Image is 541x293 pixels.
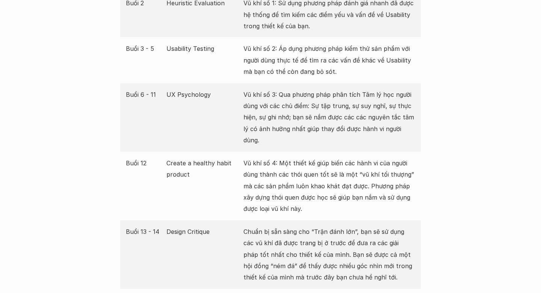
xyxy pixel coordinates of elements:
[166,43,240,54] p: Usability Testing
[126,226,163,237] p: Buổi 13 - 14
[243,89,415,146] p: Vũ khí số 3: Qua phương pháp phân tích Tâm lý học người dùng với các chủ điểm: Sự tập trung, sự s...
[243,43,415,77] p: Vũ khí số 2: Áp dụng phương pháp kiểm thử sản phẩm với người dùng thực tế để tìm ra các vấn đề kh...
[166,226,240,237] p: Design Critique
[243,157,415,215] p: Vũ khí số 4: Một thiết kế giúp biến các hành vi của người dùng thành các thói quen tốt sẽ là một ...
[126,43,163,54] p: Buổi 3 - 5
[166,157,240,180] p: Create a healthy habit product
[243,226,415,283] p: Chuẩn bị sẵn sàng cho “Trận đánh lớn”, bạn sẽ sử dụng các vũ khí đã được trang bị ở trước để đưa ...
[126,89,163,100] p: Buổi 6 - 11
[166,89,240,100] p: UX Psychology
[126,157,163,169] p: Buổi 12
